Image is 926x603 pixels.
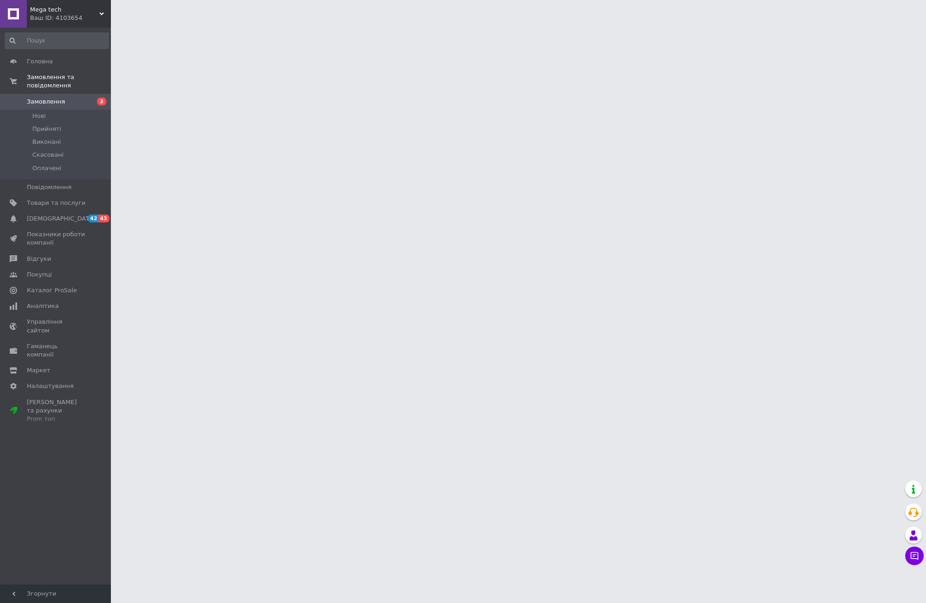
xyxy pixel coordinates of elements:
span: Налаштування [27,382,74,390]
span: Маркет [27,366,50,375]
span: Каталог ProSale [27,286,77,295]
span: 2 [97,98,106,105]
span: Гаманець компанії [27,342,85,359]
input: Пошук [5,32,109,49]
span: Виконані [32,138,61,146]
span: Покупці [27,271,52,279]
span: Прийняті [32,125,61,133]
span: Показники роботи компанії [27,230,85,247]
span: Відгуки [27,255,51,263]
span: Mega tech [30,6,99,14]
span: [DEMOGRAPHIC_DATA] [27,215,95,223]
span: Оплачені [32,164,61,172]
span: Аналітика [27,302,59,310]
span: Управління сайтом [27,318,85,334]
span: Нові [32,112,46,120]
span: Скасовані [32,151,64,159]
span: Замовлення [27,98,65,106]
span: 42 [88,215,98,222]
span: 43 [98,215,109,222]
span: Повідомлення [27,183,72,191]
span: Замовлення та повідомлення [27,73,111,90]
div: Prom топ [27,415,85,423]
span: Товари та послуги [27,199,85,207]
span: Головна [27,57,53,66]
span: [PERSON_NAME] та рахунки [27,398,85,424]
button: Чат з покупцем [905,547,924,565]
div: Ваш ID: 4103654 [30,14,111,22]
